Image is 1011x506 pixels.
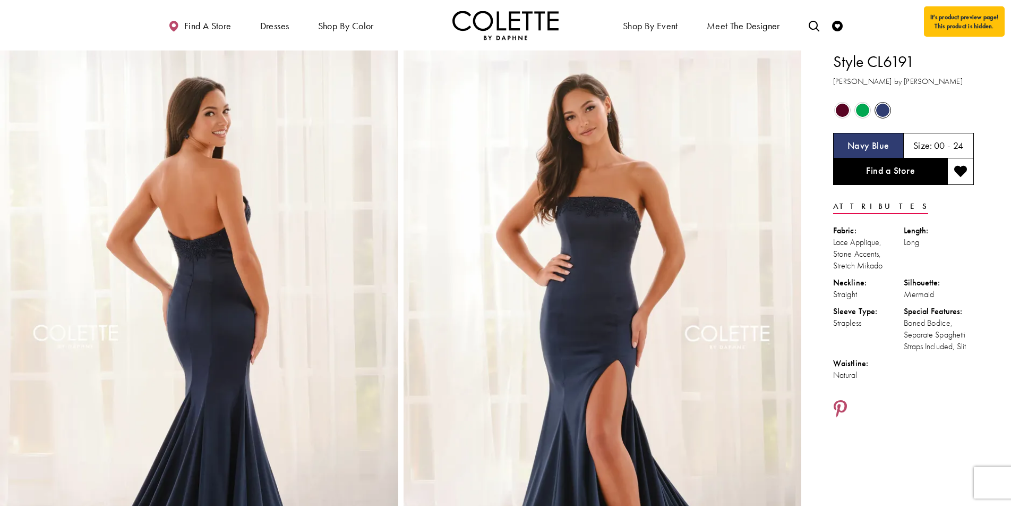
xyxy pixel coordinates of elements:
a: Check Wishlist [829,11,845,40]
div: Waistline: [833,358,904,369]
div: Navy Blue [873,101,892,120]
div: Emerald [853,101,872,120]
div: Long [904,237,974,248]
div: Special Features: [904,306,974,317]
h1: Style CL6191 [833,50,974,73]
span: Shop by color [315,11,376,40]
a: Meet the designer [704,11,783,40]
div: Strapless [833,317,904,329]
div: Sleeve Type: [833,306,904,317]
div: Silhouette: [904,277,974,289]
a: Share using Pinterest - Opens in new tab [833,400,847,420]
div: Product color controls state depends on size chosen [833,100,974,121]
span: Size: [913,139,932,151]
a: Visit Home Page [452,11,559,40]
div: Straight [833,289,904,300]
a: Find a store [166,11,234,40]
div: Natural [833,369,904,381]
h5: 00 - 24 [934,140,964,151]
a: Attributes [833,199,928,214]
span: Meet the designer [707,21,780,31]
span: Dresses [258,11,292,40]
h5: Chosen color [847,140,889,151]
h3: [PERSON_NAME] by [PERSON_NAME] [833,75,974,88]
span: Dresses [260,21,289,31]
span: Shop By Event [623,21,678,31]
div: Burgundy [833,101,852,120]
span: Shop by color [318,21,374,31]
span: Shop By Event [620,11,681,40]
img: Colette by Daphne [452,11,559,40]
div: Neckline: [833,277,904,289]
div: Lace Applique, Stone Accents, Stretch Mikado [833,237,904,272]
span: Find a store [184,21,232,31]
a: Find a Store [833,158,947,185]
button: Add to wishlist [947,158,974,185]
div: Length: [904,225,974,237]
div: Boned Bodice, Separate Spaghetti Straps Included, Slit [904,317,974,352]
div: It's product preview page! This product is hidden. [924,6,1005,37]
div: Fabric: [833,225,904,237]
a: Toggle search [806,11,822,40]
div: Mermaid [904,289,974,300]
